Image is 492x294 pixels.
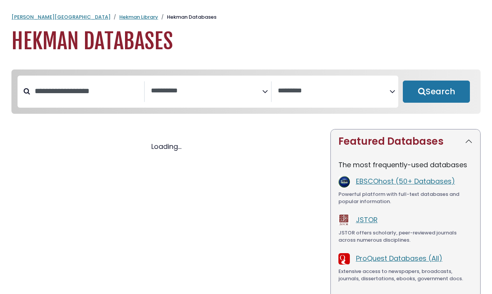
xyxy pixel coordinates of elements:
[11,69,481,114] nav: Search filters
[11,13,111,21] a: [PERSON_NAME][GEOGRAPHIC_DATA]
[11,13,481,21] nav: breadcrumb
[356,254,442,263] a: ProQuest Databases (All)
[338,160,473,170] p: The most frequently-used databases
[403,81,470,103] button: Submit for Search Results
[278,87,389,95] textarea: Search
[338,268,473,283] div: Extensive access to newspapers, broadcasts, journals, dissertations, ebooks, government docs.
[158,13,216,21] li: Hekman Databases
[356,176,455,186] a: EBSCOhost (50+ Databases)
[151,87,263,95] textarea: Search
[331,129,480,153] button: Featured Databases
[119,13,158,21] a: Hekman Library
[11,141,321,152] div: Loading...
[356,215,378,225] a: JSTOR
[30,85,144,97] input: Search database by title or keyword
[11,29,481,54] h1: Hekman Databases
[338,191,473,205] div: Powerful platform with full-text databases and popular information.
[338,229,473,244] div: JSTOR offers scholarly, peer-reviewed journals across numerous disciplines.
